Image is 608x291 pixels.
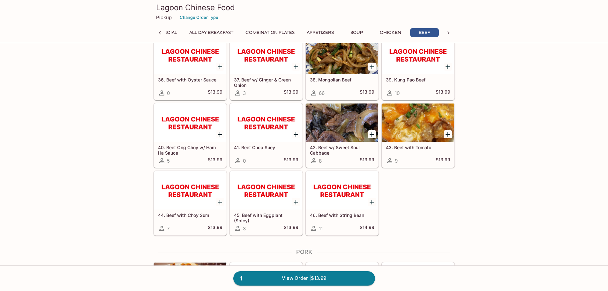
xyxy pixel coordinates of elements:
[319,226,323,232] span: 11
[158,212,222,218] h5: 44. Beef with Choy Sum
[303,28,337,37] button: Appetizers
[436,157,450,165] h5: $13.99
[234,212,298,223] h5: 45. Beef with Eggplant (Spicy)
[382,103,454,168] a: 43. Beef with Tomato9$13.99
[292,63,300,71] button: Add 37. Beef w/ Ginger & Green Onion
[306,35,379,100] a: 38. Mongolian Beef66$13.99
[306,171,378,210] div: 46. Beef with String Bean
[319,158,322,164] span: 8
[368,198,376,206] button: Add 46. Beef with String Bean
[242,28,298,37] button: Combination Plates
[230,103,303,168] a: 41. Beef Chop Suey0$13.99
[154,171,226,210] div: 44. Beef with Choy Sum
[386,145,450,150] h5: 43. Beef with Tomato
[395,158,398,164] span: 9
[186,28,237,37] button: All Day Breakfast
[154,103,226,142] div: 40. Beef Ong Choy w/ Ham Ha Sauce
[208,157,222,165] h5: $13.99
[382,36,454,74] div: 39. Kung Pao Beef
[154,35,227,100] a: 36. Beef with Oyster Sauce0$13.99
[243,226,246,232] span: 3
[230,35,303,100] a: 37. Beef w/ Ginger & Green Onion3$13.99
[382,103,454,142] div: 43. Beef with Tomato
[216,130,224,138] button: Add 40. Beef Ong Choy w/ Ham Ha Sauce
[284,89,298,97] h5: $13.99
[382,35,454,100] a: 39. Kung Pao Beef10$13.99
[154,103,227,168] a: 40. Beef Ong Choy w/ Ham Ha Sauce5$13.99
[234,145,298,150] h5: 41. Beef Chop Suey
[292,130,300,138] button: Add 41. Beef Chop Suey
[342,28,371,37] button: Soup
[233,271,375,285] a: 1View Order |$13.99
[154,171,227,235] a: 44. Beef with Choy Sum7$13.99
[310,212,374,218] h5: 46. Beef with String Bean
[158,77,222,82] h5: 36. Beef with Oyster Sauce
[306,36,378,74] div: 38. Mongolian Beef
[360,89,374,97] h5: $13.99
[444,130,452,138] button: Add 43. Beef with Tomato
[395,90,400,96] span: 10
[234,77,298,88] h5: 37. Beef w/ Ginger & Green Onion
[156,3,452,12] h3: Lagoon Chinese Food
[292,198,300,206] button: Add 45. Beef with Eggplant (Spicy)
[158,145,222,155] h5: 40. Beef Ong Choy w/ Ham Ha Sauce
[167,226,169,232] span: 7
[360,157,374,165] h5: $13.99
[177,12,221,22] button: Change Order Type
[208,225,222,232] h5: $13.99
[306,103,378,142] div: 42. Beef w/ Sweet Sour Cabbage
[156,14,172,20] p: Pickup
[236,274,246,283] span: 1
[284,225,298,232] h5: $13.99
[230,36,302,74] div: 37. Beef w/ Ginger & Green Onion
[216,63,224,71] button: Add 36. Beef with Oyster Sauce
[368,63,376,71] button: Add 38. Mongolian Beef
[230,103,302,142] div: 41. Beef Chop Suey
[167,90,170,96] span: 0
[319,90,325,96] span: 66
[216,198,224,206] button: Add 44. Beef with Choy Sum
[230,171,302,210] div: 45. Beef with Eggplant (Spicy)
[376,28,405,37] button: Chicken
[310,77,374,82] h5: 38. Mongolian Beef
[306,103,379,168] a: 42. Beef w/ Sweet Sour Cabbage8$13.99
[284,157,298,165] h5: $13.99
[243,158,246,164] span: 0
[386,77,450,82] h5: 39. Kung Pao Beef
[208,89,222,97] h5: $13.99
[310,145,374,155] h5: 42. Beef w/ Sweet Sour Cabbage
[154,249,455,256] h4: Pork
[230,171,303,235] a: 45. Beef with Eggplant (Spicy)3$13.99
[360,225,374,232] h5: $14.99
[410,28,439,37] button: Beef
[444,63,452,71] button: Add 39. Kung Pao Beef
[243,90,246,96] span: 3
[167,158,170,164] span: 5
[306,171,379,235] a: 46. Beef with String Bean11$14.99
[154,36,226,74] div: 36. Beef with Oyster Sauce
[368,130,376,138] button: Add 42. Beef w/ Sweet Sour Cabbage
[436,89,450,97] h5: $13.99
